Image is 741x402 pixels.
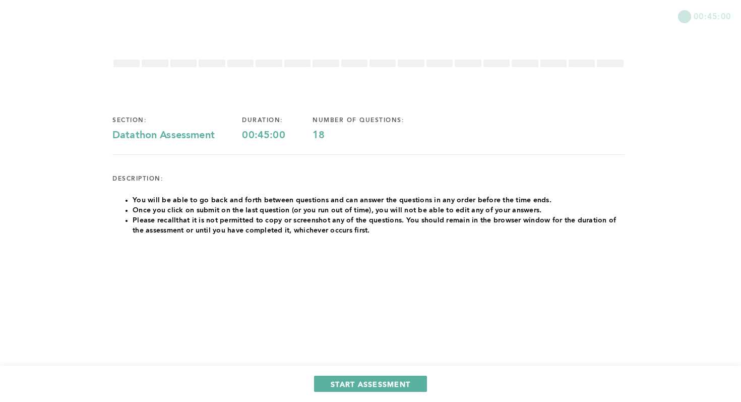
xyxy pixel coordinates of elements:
[694,10,731,22] span: 00:45:00
[242,117,313,125] div: duration:
[133,197,551,204] span: You will be able to go back and forth between questions and can answer the questions in any order...
[242,130,313,142] div: 00:45:00
[133,207,541,214] span: Once you click on submit on the last question (or you run out of time), you will not be able to e...
[112,175,163,183] div: description:
[112,130,242,142] div: Datathon Assessment
[331,379,410,389] span: START ASSESSMENT
[313,130,432,142] div: 18
[313,117,432,125] div: number of questions:
[133,215,625,236] li: that it is not permitted to copy or screenshot any of the questions. You should remain in the bro...
[112,117,242,125] div: section:
[133,217,176,224] span: Please recall
[314,376,427,392] button: START ASSESSMENT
